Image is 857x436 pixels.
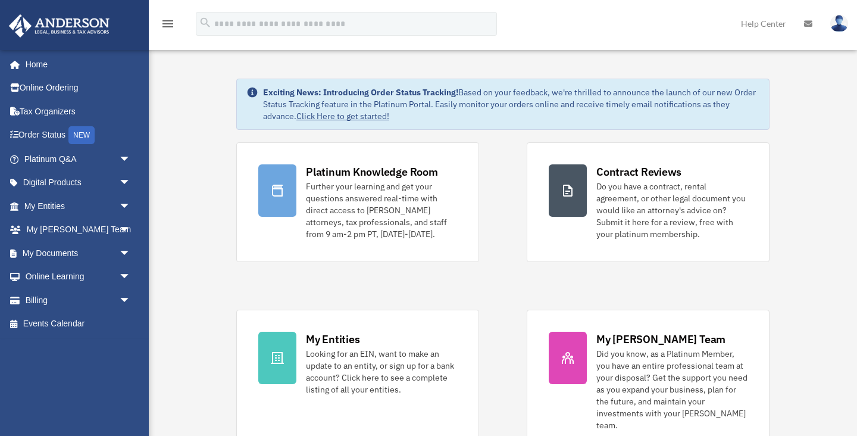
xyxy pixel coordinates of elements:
span: arrow_drop_down [119,147,143,172]
a: Platinum Q&Aarrow_drop_down [8,147,149,171]
span: arrow_drop_down [119,288,143,313]
i: search [199,16,212,29]
div: Based on your feedback, we're thrilled to announce the launch of our new Order Status Tracking fe... [263,86,759,122]
a: Tax Organizers [8,99,149,123]
a: My Documentsarrow_drop_down [8,241,149,265]
span: arrow_drop_down [119,218,143,242]
div: My Entities [306,332,359,347]
span: arrow_drop_down [119,171,143,195]
img: User Pic [830,15,848,32]
a: Digital Productsarrow_drop_down [8,171,149,195]
span: arrow_drop_down [119,194,143,219]
span: arrow_drop_down [119,265,143,289]
a: Order StatusNEW [8,123,149,148]
a: menu [161,21,175,31]
img: Anderson Advisors Platinum Portal [5,14,113,38]
strong: Exciting News: Introducing Order Status Tracking! [263,87,458,98]
div: Further your learning and get your questions answered real-time with direct access to [PERSON_NAM... [306,180,457,240]
div: NEW [68,126,95,144]
a: Online Learningarrow_drop_down [8,265,149,289]
div: My [PERSON_NAME] Team [596,332,725,347]
a: Online Ordering [8,76,149,100]
a: Contract Reviews Do you have a contract, rental agreement, or other legal document you would like... [527,142,770,262]
div: Do you have a contract, rental agreement, or other legal document you would like an attorney's ad... [596,180,747,240]
i: menu [161,17,175,31]
div: Looking for an EIN, want to make an update to an entity, or sign up for a bank account? Click her... [306,348,457,395]
a: Click Here to get started! [296,111,389,122]
a: Home [8,52,143,76]
a: My Entitiesarrow_drop_down [8,194,149,218]
div: Contract Reviews [596,164,681,179]
a: Events Calendar [8,312,149,336]
a: Platinum Knowledge Room Further your learning and get your questions answered real-time with dire... [236,142,479,262]
span: arrow_drop_down [119,241,143,266]
div: Platinum Knowledge Room [306,164,438,179]
a: Billingarrow_drop_down [8,288,149,312]
div: Did you know, as a Platinum Member, you have an entire professional team at your disposal? Get th... [596,348,747,431]
a: My [PERSON_NAME] Teamarrow_drop_down [8,218,149,242]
